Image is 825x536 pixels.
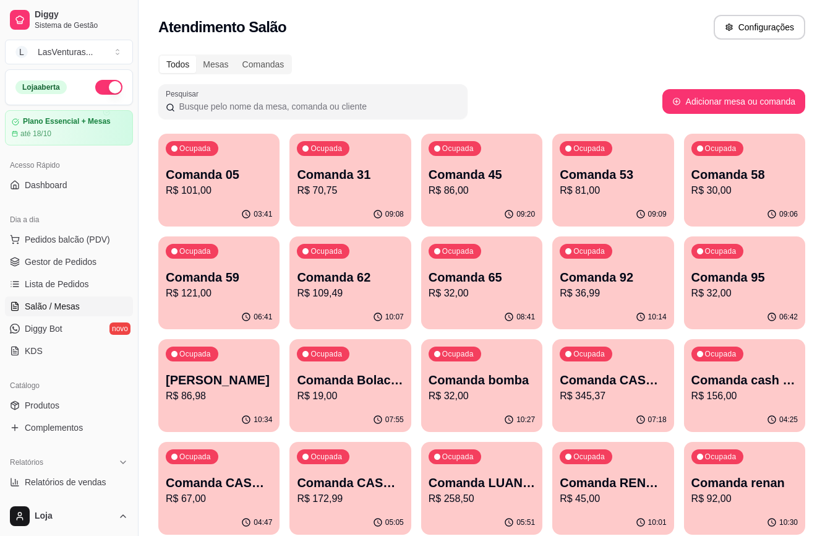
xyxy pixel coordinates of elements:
span: KDS [25,345,43,357]
a: Complementos [5,418,133,438]
span: Produtos [25,399,59,412]
p: Ocupada [705,144,737,153]
a: Relatório de clientes [5,495,133,514]
p: Ocupada [573,452,605,462]
p: R$ 86,98 [166,389,272,404]
button: OcupadaComanda CASH 08/09R$ 345,3707:18 [552,339,673,432]
p: Ocupada [310,144,342,153]
p: R$ 109,49 [297,286,403,301]
p: R$ 36,99 [560,286,666,301]
span: Sistema de Gestão [35,20,128,30]
p: Ocupada [573,246,605,256]
span: Gestor de Pedidos [25,256,96,268]
button: OcupadaComanda 65R$ 32,0008:41 [421,236,542,329]
p: 06:41 [254,312,272,322]
p: R$ 81,00 [560,183,666,198]
a: Salão / Mesas [5,296,133,316]
p: Comanda cash 15/09 [691,371,798,389]
p: 05:51 [516,517,535,527]
button: OcupadaComanda renanR$ 92,0010:30 [684,442,805,535]
div: Todos [160,56,196,73]
p: 10:01 [648,517,667,527]
button: OcupadaComanda LUAN E BIAHR$ 258,5005:51 [421,442,542,535]
p: R$ 86,00 [429,183,535,198]
button: OcupadaComanda cash 15/09R$ 156,0004:25 [684,339,805,432]
p: Ocupada [179,349,211,359]
p: R$ 67,00 [166,491,272,506]
span: Complementos [25,421,83,434]
p: R$ 121,00 [166,286,272,301]
a: Relatórios de vendas [5,472,133,492]
p: 06:42 [779,312,798,322]
p: Comanda Bolacha [297,371,403,389]
p: 07:55 [385,415,404,425]
span: Pedidos balcão (PDV) [25,233,110,246]
p: R$ 101,00 [166,183,272,198]
span: Lista de Pedidos [25,278,89,290]
p: R$ 345,37 [560,389,666,404]
h2: Atendimento Salão [158,17,286,37]
div: Mesas [196,56,235,73]
label: Pesquisar [166,89,203,99]
p: 10:27 [516,415,535,425]
span: Diggy Bot [25,322,62,335]
p: Ocupada [705,349,737,359]
button: Pedidos balcão (PDV) [5,230,133,249]
p: 09:08 [385,209,404,219]
p: Comanda 31 [297,166,403,183]
p: [PERSON_NAME] [166,371,272,389]
p: Ocupada [573,144,605,153]
p: Comanda bomba [429,371,535,389]
p: Comanda 59 [166,269,272,286]
a: Gestor de Pedidos [5,252,133,272]
p: Comanda 05 [166,166,272,183]
p: R$ 156,00 [691,389,798,404]
p: Comanda 53 [560,166,666,183]
p: Comanda 62 [297,269,403,286]
p: Ocupada [310,246,342,256]
span: L [15,46,28,58]
button: Alterar Status [95,80,122,95]
button: OcupadaComanda 95R$ 32,0006:42 [684,236,805,329]
button: OcupadaComanda RENAM 22/09R$ 45,0010:01 [552,442,673,535]
p: Comanda RENAM 22/09 [560,474,666,491]
div: LasVenturas ... [38,46,93,58]
button: OcupadaComanda CASH 26/08R$ 172,9905:05 [289,442,411,535]
p: Ocupada [705,246,737,256]
button: OcupadaComanda 05R$ 101,0003:41 [158,134,280,227]
p: Ocupada [310,452,342,462]
p: R$ 70,75 [297,183,403,198]
a: Dashboard [5,175,133,195]
p: 05:05 [385,517,404,527]
p: 04:25 [779,415,798,425]
p: Comanda 95 [691,269,798,286]
button: OcupadaComanda 59R$ 121,0006:41 [158,236,280,329]
p: Comanda CASH 25/09 [166,474,272,491]
p: 10:34 [254,415,272,425]
p: R$ 45,00 [560,491,666,506]
p: Comanda 65 [429,269,535,286]
p: Ocupada [442,246,474,256]
button: OcupadaComanda 58R$ 30,0009:06 [684,134,805,227]
p: Comanda CASH 08/09 [560,371,666,389]
p: R$ 32,00 [691,286,798,301]
p: Comanda 45 [429,166,535,183]
button: OcupadaComanda 53R$ 81,0009:09 [552,134,673,227]
p: 09:20 [516,209,535,219]
button: Configurações [714,15,805,40]
span: Relatórios de vendas [25,476,106,488]
p: Ocupada [179,144,211,153]
a: Diggy Botnovo [5,319,133,339]
p: Ocupada [442,349,474,359]
p: Ocupada [705,452,737,462]
p: Comanda 58 [691,166,798,183]
span: Diggy [35,9,128,20]
span: Salão / Mesas [25,300,80,313]
button: OcupadaComanda CASH 25/09R$ 67,0004:47 [158,442,280,535]
p: R$ 172,99 [297,491,403,506]
p: R$ 19,00 [297,389,403,404]
button: Loja [5,501,133,531]
p: R$ 92,00 [691,491,798,506]
a: KDS [5,341,133,361]
p: Ocupada [442,452,474,462]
